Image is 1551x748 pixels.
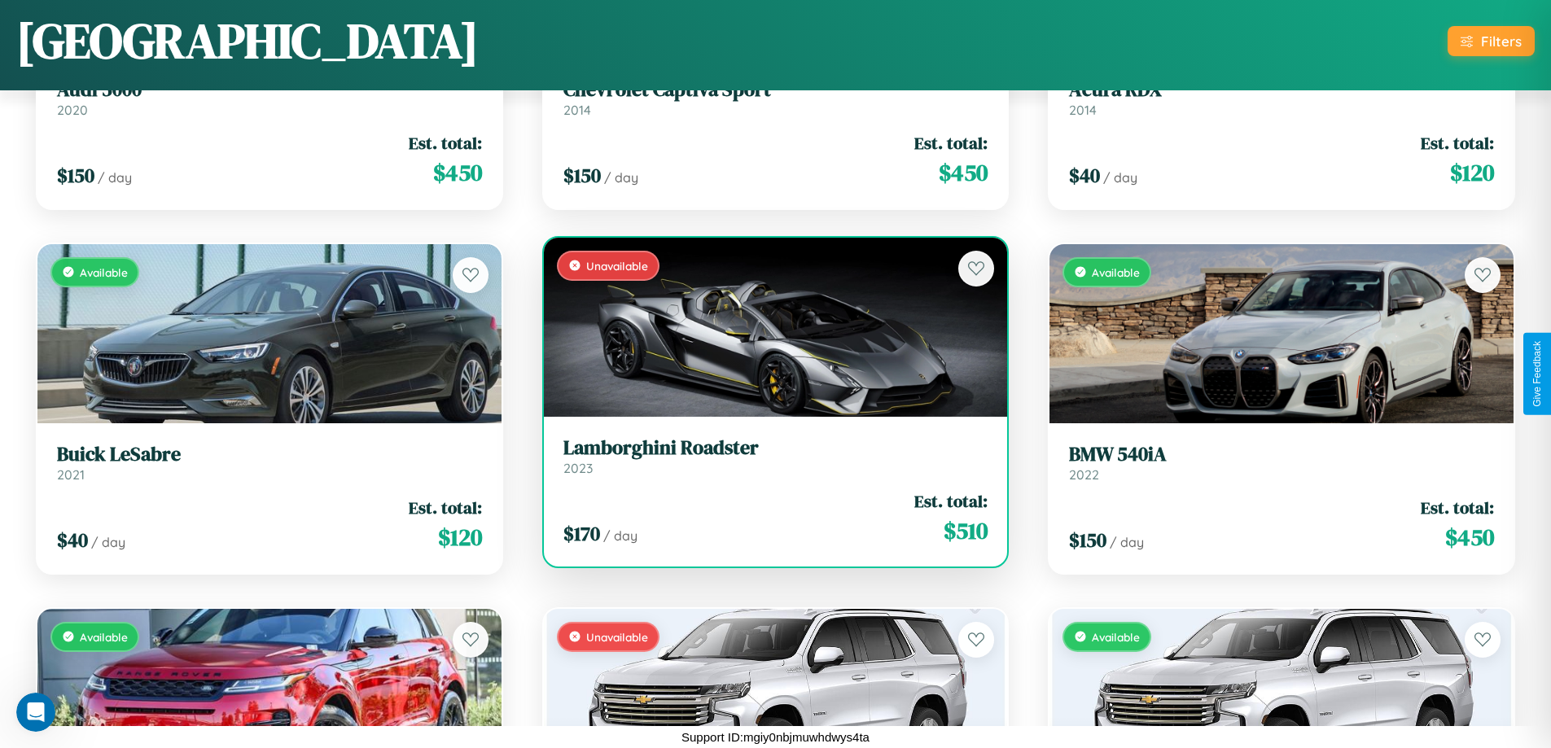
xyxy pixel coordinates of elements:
span: Est. total: [409,131,482,155]
span: $ 40 [57,527,88,553]
span: $ 120 [1450,156,1494,189]
button: Filters [1448,26,1535,56]
span: 2014 [563,102,591,118]
h3: Chevrolet Captiva Sport [563,78,988,102]
span: Est. total: [914,489,988,513]
span: 2014 [1069,102,1097,118]
span: / day [603,527,637,544]
h3: Buick LeSabre [57,443,482,466]
span: Est. total: [914,131,988,155]
a: Acura RDX2014 [1069,78,1494,118]
span: Available [80,265,128,279]
iframe: Intercom live chat [16,693,55,732]
span: $ 150 [563,162,601,189]
span: $ 510 [944,514,988,547]
span: / day [1103,169,1137,186]
span: 2022 [1069,466,1099,483]
span: Unavailable [586,630,648,644]
span: Unavailable [586,259,648,273]
span: $ 40 [1069,162,1100,189]
span: Available [80,630,128,644]
a: Lamborghini Roadster2023 [563,436,988,476]
a: Chevrolet Captiva Sport2014 [563,78,988,118]
span: Est. total: [409,496,482,519]
span: 2021 [57,466,85,483]
span: $ 120 [438,521,482,553]
span: Available [1092,630,1140,644]
span: / day [91,534,125,550]
span: / day [1110,534,1144,550]
a: BMW 540iA2022 [1069,443,1494,483]
span: 2020 [57,102,88,118]
div: Filters [1481,33,1522,50]
h3: Acura RDX [1069,78,1494,102]
p: Support ID: mgiy0nbjmuwhdwys4ta [681,726,870,748]
h1: [GEOGRAPHIC_DATA] [16,7,479,74]
h3: Lamborghini Roadster [563,436,988,460]
span: Est. total: [1421,131,1494,155]
a: Audi 50002020 [57,78,482,118]
a: Buick LeSabre2021 [57,443,482,483]
span: Est. total: [1421,496,1494,519]
span: Available [1092,265,1140,279]
span: $ 150 [57,162,94,189]
span: / day [98,169,132,186]
span: $ 450 [433,156,482,189]
div: Give Feedback [1531,341,1543,407]
h3: Audi 5000 [57,78,482,102]
span: $ 150 [1069,527,1106,553]
span: 2023 [563,460,593,476]
span: / day [604,169,638,186]
span: $ 450 [939,156,988,189]
h3: BMW 540iA [1069,443,1494,466]
span: $ 170 [563,520,600,547]
span: $ 450 [1445,521,1494,553]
